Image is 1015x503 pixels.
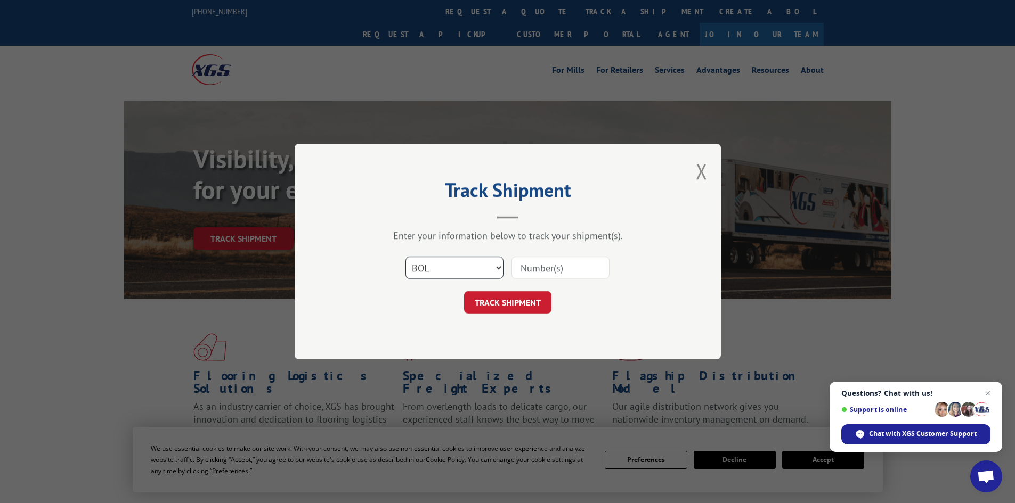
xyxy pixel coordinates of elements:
[841,406,931,414] span: Support is online
[981,387,994,400] span: Close chat
[464,291,551,314] button: TRACK SHIPMENT
[348,229,668,242] div: Enter your information below to track your shipment(s).
[348,183,668,203] h2: Track Shipment
[511,257,610,279] input: Number(s)
[869,429,977,439] span: Chat with XGS Customer Support
[841,424,990,444] div: Chat with XGS Customer Support
[970,460,1002,492] div: Open chat
[696,157,708,185] button: Close modal
[841,389,990,398] span: Questions? Chat with us!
